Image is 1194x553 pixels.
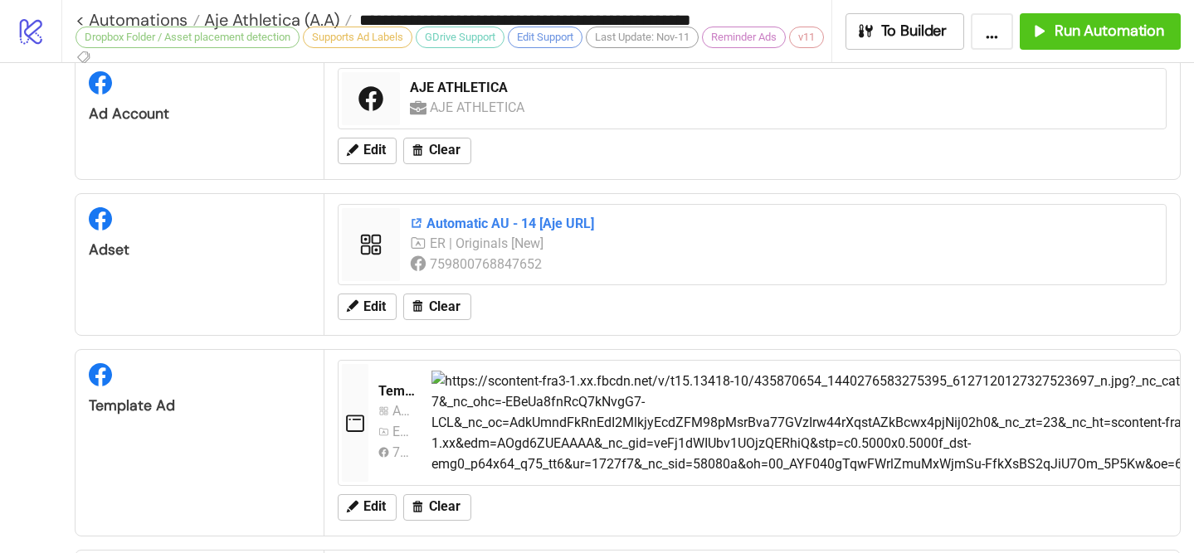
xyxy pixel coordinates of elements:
[881,22,948,41] span: To Builder
[1020,13,1181,50] button: Run Automation
[392,442,411,463] div: 759800768847652
[378,382,418,400] div: Template Kitchn2
[430,254,545,274] div: 759800768847652
[363,499,386,514] span: Edit
[429,499,461,514] span: Clear
[403,494,471,521] button: Clear
[429,299,461,314] span: Clear
[338,138,397,164] button: Edit
[338,494,397,521] button: Edit
[416,27,504,48] div: GDrive Support
[508,27,582,48] div: Edit Support
[363,143,386,158] span: Edit
[702,27,786,48] div: Reminder Ads
[430,97,528,118] div: AJE ATHLETICA
[1055,22,1164,41] span: Run Automation
[392,400,411,421] div: Automatic AU 7
[846,13,965,50] button: To Builder
[789,27,824,48] div: v11
[430,233,547,254] div: ER | Originals [New]
[410,79,1156,97] div: AJE ATHLETICA
[429,143,461,158] span: Clear
[392,421,411,442] div: ER | Originals [New]
[586,27,699,48] div: Last Update: Nov-11
[76,27,300,48] div: Dropbox Folder / Asset placement detection
[303,27,412,48] div: Supports Ad Labels
[200,9,339,31] span: Aje Athletica (A.A)
[403,138,471,164] button: Clear
[410,215,1156,233] div: Automatic AU - 14 [Aje URL]
[200,12,352,28] a: Aje Athletica (A.A)
[89,396,310,415] div: Template Ad
[89,104,310,124] div: Ad Account
[76,12,200,28] a: < Automations
[403,293,471,320] button: Clear
[338,293,397,320] button: Edit
[89,240,310,260] div: Adset
[363,299,386,314] span: Edit
[971,13,1013,50] button: ...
